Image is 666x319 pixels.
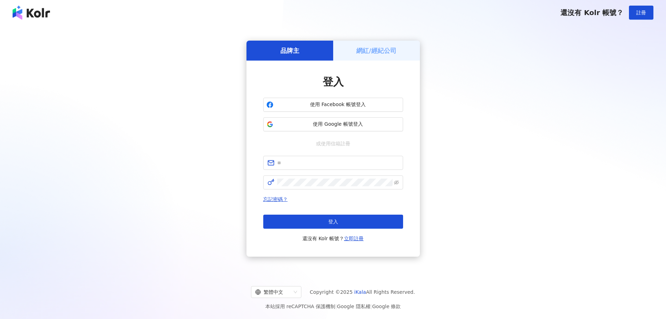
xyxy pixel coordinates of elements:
[356,46,396,55] h5: 網紅/經紀公司
[311,140,355,147] span: 或使用信箱註冊
[276,121,400,128] span: 使用 Google 帳號登入
[276,101,400,108] span: 使用 Facebook 帳號登入
[263,98,403,112] button: 使用 Facebook 帳號登入
[560,8,623,17] span: 還沒有 Kolr 帳號？
[344,236,364,241] a: 立即註冊
[323,76,344,88] span: 登入
[302,234,364,243] span: 還沒有 Kolr 帳號？
[371,304,372,309] span: |
[265,302,401,311] span: 本站採用 reCAPTCHA 保護機制
[13,6,50,20] img: logo
[280,46,299,55] h5: 品牌主
[372,304,401,309] a: Google 條款
[263,117,403,131] button: 使用 Google 帳號登入
[310,288,415,296] span: Copyright © 2025 All Rights Reserved.
[337,304,371,309] a: Google 隱私權
[629,6,653,20] button: 註冊
[335,304,337,309] span: |
[394,180,399,185] span: eye-invisible
[636,10,646,15] span: 註冊
[263,215,403,229] button: 登入
[255,286,291,298] div: 繁體中文
[263,196,288,202] a: 忘記密碼？
[328,219,338,224] span: 登入
[354,289,366,295] a: iKala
